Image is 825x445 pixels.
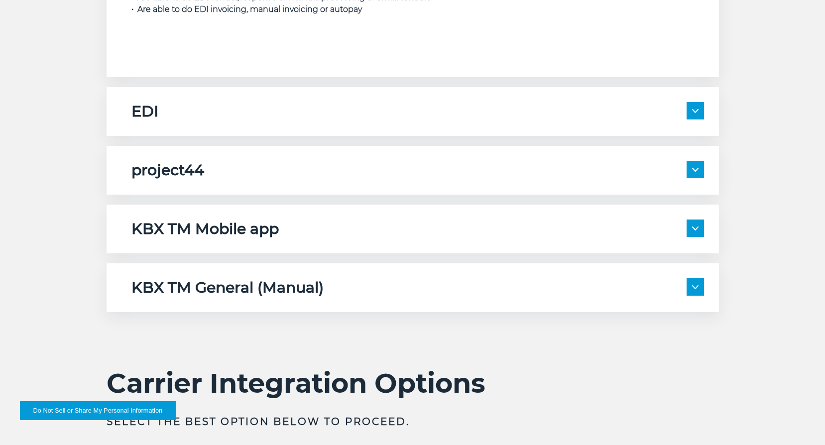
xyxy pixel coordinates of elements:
h5: EDI [131,102,158,121]
h5: project44 [131,161,204,180]
img: arrow [692,285,699,289]
img: arrow [692,109,699,113]
h2: Carrier Integration Options [107,367,719,400]
span: • Are able to do EDI invoicing, manual invoicing or autopay [131,4,362,14]
img: arrow [692,226,699,230]
img: arrow [692,168,699,172]
h3: Select the best option below to proceed. [107,415,719,429]
h5: KBX TM Mobile app [131,220,279,238]
button: Do Not Sell or Share My Personal Information [20,401,176,420]
h5: KBX TM General (Manual) [131,278,324,297]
